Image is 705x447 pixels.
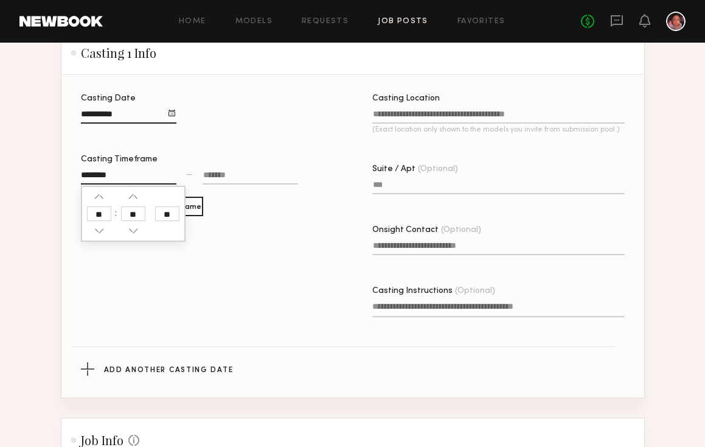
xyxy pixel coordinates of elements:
a: Job Posts [378,18,428,26]
div: — [186,171,193,179]
div: Onsight Contact [372,226,625,234]
input: Onsight Contact(Optional) [372,241,625,255]
button: Add Another Casting Date [81,347,625,391]
div: Casting Location [372,94,625,103]
div: Suite / Apt [372,165,625,174]
div: Casting Date [81,94,176,103]
span: (Optional) [441,226,481,234]
input: Casting Location(Exact location only shown to the models you invite from submission pool.) [372,110,625,124]
div: Casting Timeframe [81,155,298,164]
a: Requests [302,18,349,26]
span: (Optional) [418,165,458,174]
p: (Exact location only shown to the models you invite from submission pool.) [372,126,625,133]
a: Home [179,18,206,26]
a: Favorites [457,18,505,26]
textarea: Casting Instructions(Optional) [372,300,625,317]
span: Add Another Casting Date [104,367,234,374]
span: (Optional) [455,287,495,295]
a: Models [235,18,273,26]
div: Casting Instructions [372,287,625,295]
h2: Casting 1 Info [71,46,156,60]
input: Suite / Apt(Optional) [372,180,625,194]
